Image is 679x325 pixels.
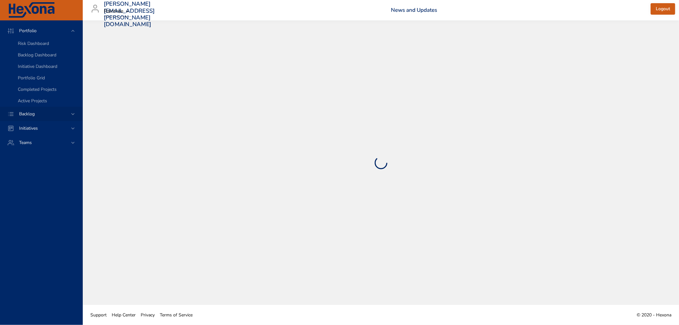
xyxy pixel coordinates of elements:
a: Help Center [109,308,138,322]
h3: [PERSON_NAME][EMAIL_ADDRESS][PERSON_NAME][DOMAIN_NAME] [104,1,155,28]
a: News and Updates [391,6,437,14]
span: Terms of Service [160,312,193,318]
span: Teams [14,140,37,146]
span: © 2020 - Hexona [637,312,671,318]
span: Portfolio [14,28,42,34]
span: Active Projects [18,98,47,104]
span: Logout [656,5,670,13]
span: Risk Dashboard [18,40,49,47]
span: Initiatives [14,125,43,131]
span: Privacy [141,312,155,318]
a: Support [88,308,109,322]
span: Completed Projects [18,86,57,92]
a: Privacy [138,308,157,322]
span: Support [90,312,107,318]
button: Logout [651,3,675,15]
a: Terms of Service [157,308,195,322]
span: Backlog [14,111,40,117]
span: Backlog Dashboard [18,52,56,58]
img: Hexona [8,2,55,18]
span: Help Center [112,312,136,318]
div: Raintree [104,6,131,17]
span: Portfolio Grid [18,75,45,81]
span: Initiative Dashboard [18,63,57,69]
